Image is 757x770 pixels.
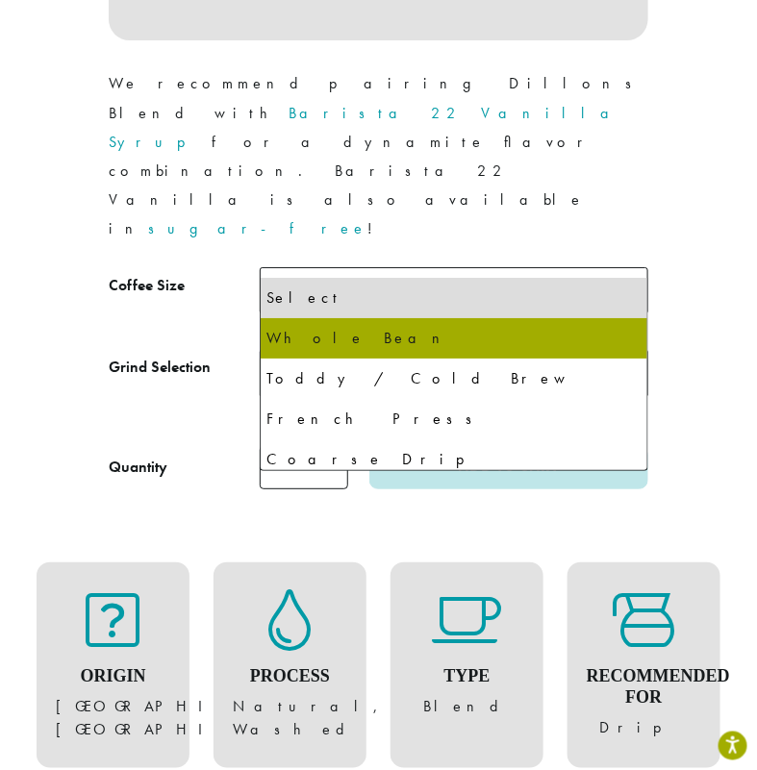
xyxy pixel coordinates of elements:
li: Select [261,278,647,318]
label: Grind Selection [109,354,260,382]
p: We recommend pairing Dillons Blend with for a dynamite flavor combination. Barista 22 Vanilla is ... [109,69,647,242]
figure: Natural, Washed [233,589,347,741]
figure: Blend [410,589,524,718]
figure: Drip [587,589,701,738]
div: Quantity [109,456,167,479]
a: sugar-free [148,218,367,238]
div: French Press [266,405,642,434]
h4: Process [233,666,347,687]
span: 12 oz | $15.00 [260,267,647,314]
label: Coffee Size [109,272,260,300]
span: 12 oz | $15.00 [268,272,398,310]
figure: [GEOGRAPHIC_DATA], [GEOGRAPHIC_DATA] [56,589,170,741]
a: Barista 22 Vanilla Syrup [109,103,624,152]
div: Toddy / Cold Brew [266,364,642,393]
h4: Origin [56,666,170,687]
div: Coarse Drip [266,445,642,474]
div: Whole Bean [266,324,642,353]
h4: Type [410,666,524,687]
h4: Recommended For [587,666,701,708]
